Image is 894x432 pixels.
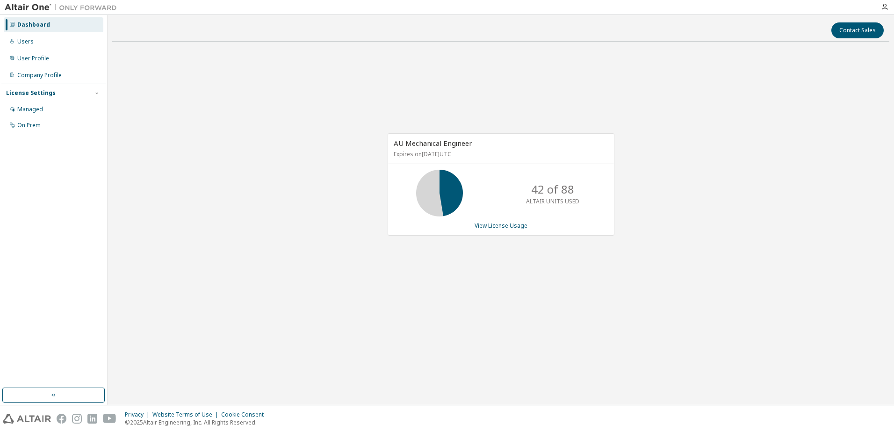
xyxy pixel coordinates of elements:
[152,411,221,418] div: Website Terms of Use
[57,414,66,424] img: facebook.svg
[72,414,82,424] img: instagram.svg
[531,181,574,197] p: 42 of 88
[3,414,51,424] img: altair_logo.svg
[17,72,62,79] div: Company Profile
[475,222,527,230] a: View License Usage
[87,414,97,424] img: linkedin.svg
[394,138,472,148] span: AU Mechanical Engineer
[6,89,56,97] div: License Settings
[17,55,49,62] div: User Profile
[125,418,269,426] p: © 2025 Altair Engineering, Inc. All Rights Reserved.
[831,22,884,38] button: Contact Sales
[17,106,43,113] div: Managed
[221,411,269,418] div: Cookie Consent
[103,414,116,424] img: youtube.svg
[125,411,152,418] div: Privacy
[394,150,606,158] p: Expires on [DATE] UTC
[17,38,34,45] div: Users
[526,197,579,205] p: ALTAIR UNITS USED
[17,122,41,129] div: On Prem
[17,21,50,29] div: Dashboard
[5,3,122,12] img: Altair One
